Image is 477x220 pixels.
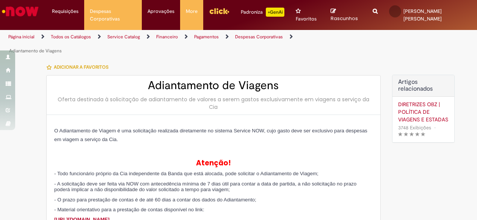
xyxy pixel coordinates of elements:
span: - Material orientativo para a prestação de contas disponível no link: [54,207,204,212]
ul: Trilhas de página [6,30,312,58]
a: Página inicial [8,34,35,40]
span: Adicionar a Favoritos [54,64,108,71]
span: Aprovações [147,8,174,15]
span: - O prazo para prestação de contas é de até 60 dias a contar dos dados do Adiantamento; [54,197,256,203]
button: Adicionar a Favoritos [46,59,113,75]
h2: Adiantamento de Viagens [54,79,373,92]
span: Despesas Corporativas [90,8,137,23]
span: Requisições [52,8,78,15]
img: click_logo_yellow_360x200.png [209,5,229,17]
a: Financeiro [156,34,178,40]
span: 3748 Exibições [398,124,431,131]
a: Service Catalog [107,34,140,40]
a: Todos os Catálogos [51,34,91,40]
a: Rascunhos [331,8,361,22]
a: DIRETRIZES OBZ | POLÍTICA DE VIAGENS E ESTADAS [398,101,449,123]
span: Atenção! [196,158,231,168]
a: Adiantamento de Viagens [9,48,62,54]
a: Pagamentos [194,34,219,40]
span: More [186,8,198,15]
span: Rascunhos [331,15,358,22]
span: - A solicitação deve ser feita via NOW com antecedência mínima de 7 dias útil para contar a data ... [54,181,356,193]
span: - Todo funcionário próprio da Cia independente da Banda que está alocada, pode solicitar o Adiant... [54,171,319,176]
img: ServiceNow [1,4,40,19]
h3: Artigos relacionados [398,79,449,92]
div: Padroniza [241,8,284,17]
span: • [433,123,437,133]
div: Oferta destinada à solicitação de adiantamento de valores a serem gastos exclusivamente em viagen... [54,96,373,111]
span: O Adiantamento de Viagem é uma solicitação realizada diretamente no sistema Service NOW, cujo gas... [54,128,367,142]
span: [PERSON_NAME] [PERSON_NAME] [403,8,442,22]
span: Favoritos [296,15,317,23]
a: Despesas Corporativas [235,34,283,40]
p: +GenAi [266,8,284,17]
